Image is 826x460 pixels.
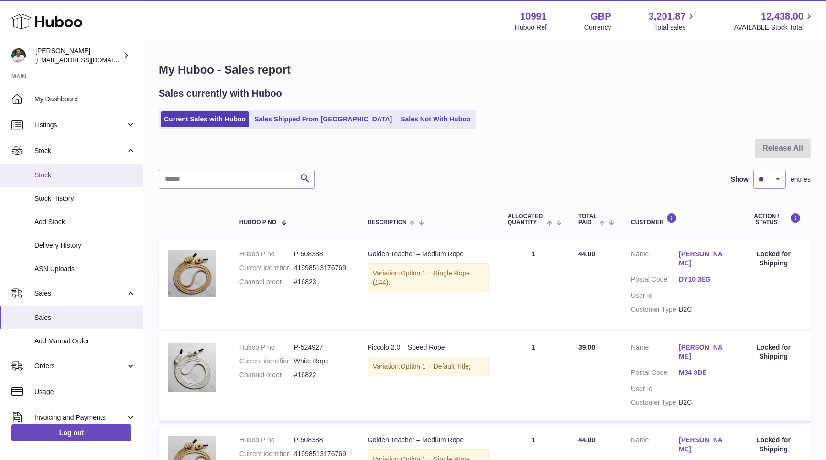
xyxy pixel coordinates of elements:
[631,436,679,456] dt: Name
[239,250,294,259] dt: Huboo P no
[631,384,679,394] dt: User Id
[239,277,294,286] dt: Channel order
[34,120,126,130] span: Listings
[368,357,489,376] div: Variation:
[161,111,249,127] a: Current Sales with Huboo
[631,275,679,286] dt: Postal Code
[679,398,727,407] dd: B2C
[368,343,489,352] div: Piccolo 2.0 – Speed Rope
[631,305,679,314] dt: Customer Type
[34,413,126,422] span: Invoicing and Payments
[631,250,679,270] dt: Name
[368,436,489,445] div: Golden Teacher – Medium Rope
[746,343,801,361] div: Locked for Shipping
[649,10,697,32] a: 3,201.87 Total sales
[368,263,489,292] div: Variation:
[168,250,216,297] img: 109911711102352.png
[649,10,686,23] span: 3,201.87
[239,449,294,459] dt: Current identifier
[373,269,470,286] span: Option 1 = Single Rope (£44);
[631,398,679,407] dt: Customer Type
[498,240,569,328] td: 1
[168,343,216,392] img: 109911711102215.png
[746,436,801,454] div: Locked for Shipping
[679,305,727,314] dd: B2C
[294,357,348,366] dd: White Rope
[34,194,136,203] span: Stock History
[34,218,136,227] span: Add Stock
[294,449,348,459] dd: 41998513176769
[679,343,727,361] a: [PERSON_NAME]
[368,219,407,226] span: Description
[159,87,282,100] h2: Sales currently with Huboo
[11,424,131,441] a: Log out
[294,436,348,445] dd: P-508388
[34,337,136,346] span: Add Manual Order
[578,436,595,444] span: 44.00
[734,23,815,32] span: AVAILABLE Stock Total
[631,343,679,363] dt: Name
[578,213,597,226] span: Total paid
[34,264,136,274] span: ASN Uploads
[734,10,815,32] a: 12,438.00 AVAILABLE Stock Total
[34,361,126,371] span: Orders
[498,333,569,421] td: 1
[679,436,727,454] a: [PERSON_NAME]
[679,368,727,377] a: M34 3DE
[294,371,348,380] dd: #16822
[520,10,547,23] strong: 10991
[631,368,679,380] dt: Postal Code
[11,48,26,63] img: timshieff@gmail.com
[397,111,474,127] a: Sales Not With Huboo
[761,10,804,23] span: 12,438.00
[239,357,294,366] dt: Current identifier
[746,250,801,268] div: Locked for Shipping
[35,56,141,64] span: [EMAIL_ADDRESS][DOMAIN_NAME]
[239,436,294,445] dt: Huboo P no
[239,371,294,380] dt: Channel order
[791,175,811,184] span: entries
[34,241,136,250] span: Delivery History
[239,263,294,273] dt: Current identifier
[34,171,136,180] span: Stock
[251,111,395,127] a: Sales Shipped From [GEOGRAPHIC_DATA]
[631,213,727,226] div: Customer
[294,277,348,286] dd: #16823
[508,213,544,226] span: ALLOCATED Quantity
[34,95,136,104] span: My Dashboard
[34,387,136,396] span: Usage
[294,250,348,259] dd: P-508388
[731,175,749,184] label: Show
[159,62,811,77] h1: My Huboo - Sales report
[401,362,471,370] span: Option 1 = Default Title;
[746,213,801,226] div: Action / Status
[294,263,348,273] dd: 41998513176769
[515,23,547,32] div: Huboo Ref
[654,23,696,32] span: Total sales
[584,23,611,32] div: Currency
[294,343,348,352] dd: P-524927
[631,291,679,300] dt: User Id
[34,289,126,298] span: Sales
[590,10,611,23] strong: GBP
[239,219,276,226] span: Huboo P no
[35,46,121,65] div: [PERSON_NAME]
[578,343,595,351] span: 39.00
[368,250,489,259] div: Golden Teacher – Medium Rope
[578,250,595,258] span: 44.00
[34,313,136,322] span: Sales
[34,146,126,155] span: Stock
[679,250,727,268] a: [PERSON_NAME]
[239,343,294,352] dt: Huboo P no
[679,275,727,284] a: DY10 3EG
